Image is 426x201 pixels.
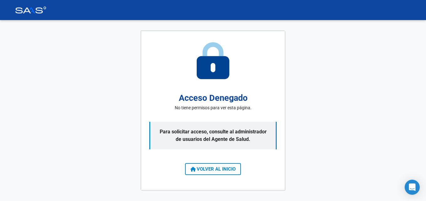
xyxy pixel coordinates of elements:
[175,105,252,111] p: No tiene permisos para ver esta página.
[15,7,46,13] img: Logo SAAS
[197,42,229,79] img: access-denied
[190,166,236,172] span: VOLVER AL INICIO
[405,180,420,195] div: Open Intercom Messenger
[149,122,277,149] p: Para solicitar acceso, consulte al administrador de usuarios del Agente de Salud.
[185,163,241,175] button: VOLVER AL INICIO
[179,92,248,105] h2: Acceso Denegado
